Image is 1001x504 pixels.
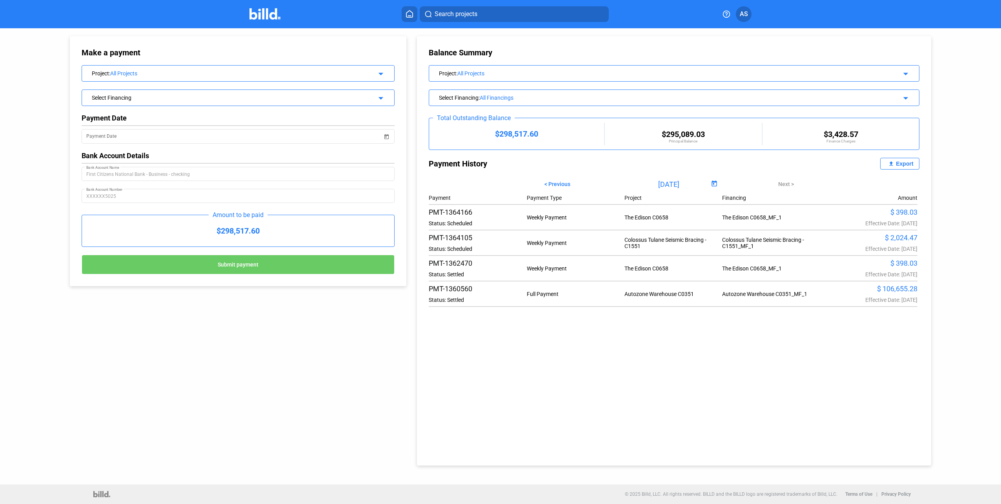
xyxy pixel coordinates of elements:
[375,68,384,77] mat-icon: arrow_drop_down
[772,177,800,191] button: Next >
[429,208,526,216] div: PMT-1364166
[624,237,722,249] div: Colossus Tulane Seismic Bracing - C1551
[722,214,820,221] div: The Edison C0658_MF_1
[375,92,384,102] mat-icon: arrow_drop_down
[624,214,722,221] div: The Edison C0658
[429,48,919,57] div: Balance Summary
[429,195,526,201] div: Payment
[209,211,268,219] div: Amount to be paid
[429,158,674,170] div: Payment History
[420,6,609,22] button: Search projects
[820,297,917,303] div: Effective Date: [DATE]
[886,159,896,168] mat-icon: file_upload
[736,6,752,22] button: AS
[820,259,917,267] div: $ 398.03
[880,158,919,170] button: Export
[900,92,909,102] mat-icon: arrow_drop_down
[763,139,919,143] div: Finance Charges
[110,70,355,77] div: All Projects
[820,285,917,293] div: $ 106,655.28
[624,291,722,297] div: Autozone Warehouse C0351
[433,114,515,122] div: Total Outstanding Balance
[527,195,624,201] div: Payment Type
[881,491,911,497] b: Privacy Policy
[92,93,355,101] div: Select Financing
[539,177,576,191] button: < Previous
[896,161,913,167] div: Export
[544,181,570,187] span: < Previous
[429,259,526,267] div: PMT-1362470
[605,139,762,143] div: Principal Balance
[479,95,480,101] span: :
[722,195,820,201] div: Financing
[93,491,110,497] img: logo
[82,152,395,160] div: Bank Account Details
[624,195,722,201] div: Project
[439,69,862,77] div: Project
[218,262,258,268] span: Submit payment
[876,491,877,497] p: |
[527,214,624,221] div: Weekly Payment
[429,220,526,226] div: Status: Scheduled
[435,9,477,19] span: Search projects
[900,68,909,77] mat-icon: arrow_drop_down
[709,179,720,190] button: Open calendar
[82,114,395,122] div: Payment Date
[845,491,872,497] b: Terms of Use
[429,234,526,242] div: PMT-1364105
[820,246,917,252] div: Effective Date: [DATE]
[740,9,748,19] span: AS
[82,255,395,274] button: Submit payment
[429,129,604,139] div: $298,517.60
[382,128,390,136] button: Open calendar
[82,48,269,57] div: Make a payment
[249,8,280,20] img: Billd Company Logo
[429,297,526,303] div: Status: Settled
[820,271,917,278] div: Effective Date: [DATE]
[456,70,457,77] span: :
[480,95,862,101] div: All Financings
[429,246,526,252] div: Status: Scheduled
[527,291,624,297] div: Full Payment
[527,240,624,246] div: Weekly Payment
[605,130,762,139] div: $295,089.03
[439,93,862,101] div: Select Financing
[820,208,917,216] div: $ 398.03
[429,271,526,278] div: Status: Settled
[527,265,624,272] div: Weekly Payment
[763,130,919,139] div: $3,428.57
[722,265,820,272] div: The Edison C0658_MF_1
[722,291,820,297] div: Autozone Warehouse C0351_MF_1
[457,70,862,77] div: All Projects
[820,234,917,242] div: $ 2,024.47
[82,215,395,247] div: $298,517.60
[778,181,794,187] span: Next >
[624,265,722,272] div: The Edison C0658
[429,285,526,293] div: PMT-1360560
[722,237,820,249] div: Colossus Tulane Seismic Bracing - C1551_MF_1
[625,491,837,497] p: © 2025 Billd, LLC. All rights reserved. BILLD and the BILLD logo are registered trademarks of Bil...
[109,70,110,77] span: :
[898,195,917,201] div: Amount
[92,69,355,77] div: Project
[820,220,917,226] div: Effective Date: [DATE]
